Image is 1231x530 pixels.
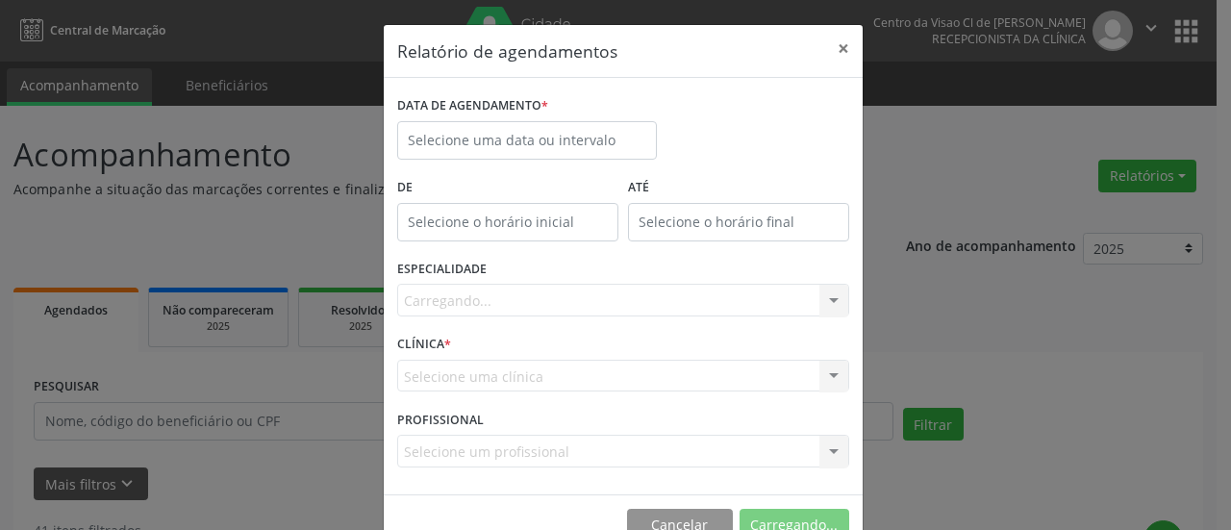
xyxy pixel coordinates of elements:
[397,91,548,121] label: DATA DE AGENDAMENTO
[397,330,451,360] label: CLÍNICA
[628,173,849,203] label: ATÉ
[397,38,617,63] h5: Relatório de agendamentos
[397,405,484,435] label: PROFISSIONAL
[397,203,618,241] input: Selecione o horário inicial
[397,173,618,203] label: De
[628,203,849,241] input: Selecione o horário final
[824,25,863,72] button: Close
[397,255,487,285] label: ESPECIALIDADE
[397,121,657,160] input: Selecione uma data ou intervalo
